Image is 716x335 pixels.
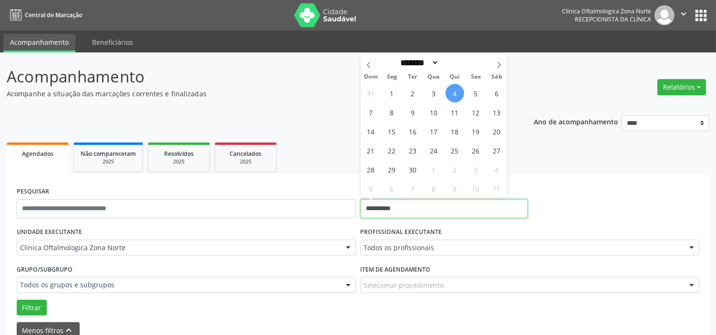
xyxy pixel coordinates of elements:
div: 2025 [155,158,203,165]
span: Outubro 11, 2025 [488,179,506,198]
span: Não compareceram [81,150,136,158]
span: Dom [361,74,382,80]
div: 2025 [222,158,270,165]
button:  [674,5,693,25]
span: Outubro 8, 2025 [425,179,443,198]
span: Cancelados [230,150,262,158]
span: Setembro 9, 2025 [404,103,422,122]
label: PESQUISAR [17,184,49,199]
span: Setembro 12, 2025 [467,103,485,122]
span: Outubro 7, 2025 [404,179,422,198]
input: Year [439,58,470,68]
span: Central de Marcação [25,11,82,19]
label: PROFISSIONAL EXECUTANTE [361,225,442,240]
span: Setembro 16, 2025 [404,122,422,141]
span: Setembro 23, 2025 [404,141,422,160]
label: Grupo/Subgrupo [17,262,73,277]
span: Outubro 5, 2025 [362,179,380,198]
span: Setembro 4, 2025 [446,84,464,102]
span: Outubro 6, 2025 [383,179,401,198]
span: Agosto 31, 2025 [362,84,380,102]
span: Setembro 17, 2025 [425,122,443,141]
span: Setembro 18, 2025 [446,122,464,141]
span: Selecionar procedimento [364,280,444,290]
span: Recepcionista da clínica [575,15,651,23]
button: Filtrar [17,300,47,316]
span: Setembro 6, 2025 [488,84,506,102]
select: Month [397,58,439,68]
span: Sex [465,74,486,80]
span: Todos os grupos e subgrupos [20,280,336,290]
span: Sáb [486,74,507,80]
span: Setembro 19, 2025 [467,122,485,141]
span: Outubro 4, 2025 [488,160,506,179]
span: Setembro 30, 2025 [404,160,422,179]
span: Clinica Oftalmologica Zona Norte [20,243,336,253]
p: Ano de acompanhamento [534,115,618,127]
img: img [654,5,674,25]
span: Setembro 15, 2025 [383,122,401,141]
a: Central de Marcação [7,7,82,23]
span: Setembro 14, 2025 [362,122,380,141]
span: Todos os profissionais [364,243,680,253]
span: Qui [444,74,465,80]
span: Outubro 9, 2025 [446,179,464,198]
span: Setembro 3, 2025 [425,84,443,102]
div: 2025 [81,158,136,165]
span: Setembro 26, 2025 [467,141,485,160]
span: Setembro 20, 2025 [488,122,506,141]
span: Seg [382,74,403,80]
span: Setembro 27, 2025 [488,141,506,160]
span: Agendados [22,150,53,158]
span: Setembro 10, 2025 [425,103,443,122]
span: Setembro 8, 2025 [383,103,401,122]
span: Qua [424,74,445,80]
span: Setembro 24, 2025 [425,141,443,160]
span: Setembro 11, 2025 [446,103,464,122]
span: Setembro 21, 2025 [362,141,380,160]
span: Setembro 5, 2025 [467,84,485,102]
p: Acompanhamento [7,65,498,89]
span: Setembro 25, 2025 [446,141,464,160]
span: Setembro 2, 2025 [404,84,422,102]
span: Setembro 7, 2025 [362,103,380,122]
span: Setembro 22, 2025 [383,141,401,160]
span: Setembro 29, 2025 [383,160,401,179]
a: Beneficiários [85,34,140,51]
button: apps [693,7,709,24]
span: Setembro 28, 2025 [362,160,380,179]
i:  [678,9,689,19]
span: Setembro 13, 2025 [488,103,506,122]
span: Resolvidos [164,150,194,158]
span: Outubro 1, 2025 [425,160,443,179]
span: Outubro 2, 2025 [446,160,464,179]
label: UNIDADE EXECUTANTE [17,225,82,240]
label: Item de agendamento [361,262,431,277]
span: Ter [403,74,424,80]
span: Outubro 3, 2025 [467,160,485,179]
button: Relatórios [657,79,706,95]
p: Acompanhe a situação das marcações correntes e finalizadas [7,89,498,99]
a: Acompanhamento [3,34,75,52]
span: Outubro 10, 2025 [467,179,485,198]
span: Setembro 1, 2025 [383,84,401,102]
div: Clinica Oftalmologica Zona Norte [562,7,651,15]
